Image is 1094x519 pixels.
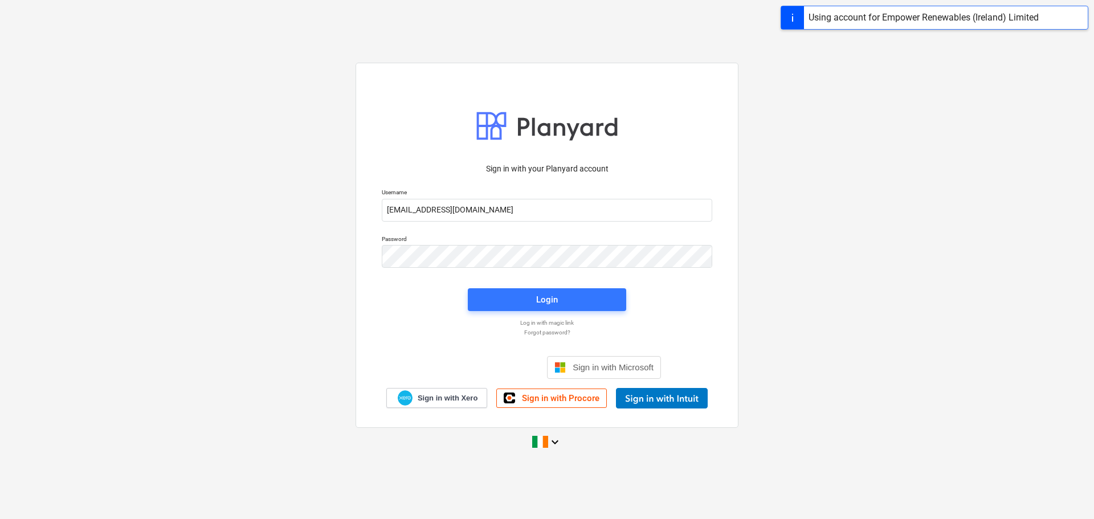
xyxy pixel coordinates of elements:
[522,393,599,403] span: Sign in with Procore
[468,288,626,311] button: Login
[382,235,712,245] p: Password
[536,292,558,307] div: Login
[554,362,566,373] img: Microsoft logo
[386,388,488,408] a: Sign in with Xero
[573,362,654,372] span: Sign in with Microsoft
[809,11,1039,24] div: Using account for Empower Renewables (Ireland) Limited
[376,329,718,336] a: Forgot password?
[548,435,562,449] i: keyboard_arrow_down
[398,390,413,406] img: Xero logo
[427,355,544,380] iframe: Sign in with Google Button
[382,199,712,222] input: Username
[382,189,712,198] p: Username
[382,163,712,175] p: Sign in with your Planyard account
[376,319,718,326] a: Log in with magic link
[418,393,477,403] span: Sign in with Xero
[496,389,607,408] a: Sign in with Procore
